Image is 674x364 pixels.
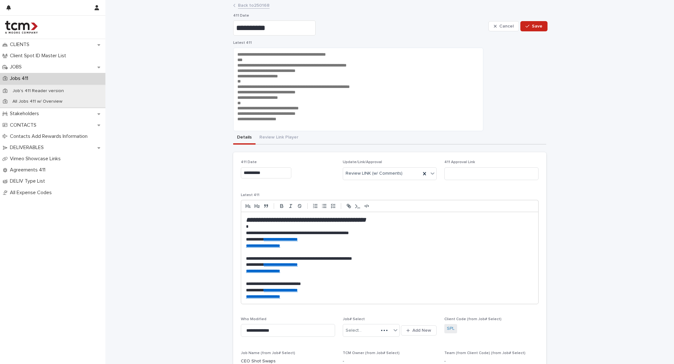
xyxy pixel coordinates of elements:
a: Back to250168 [238,1,270,9]
p: Agreements 411 [7,167,50,173]
span: 411 Approval Link [444,160,475,164]
p: CONTACTS [7,122,42,128]
span: 411 Date [241,160,257,164]
p: All Expense Codes [7,190,57,196]
div: Select... [346,327,362,334]
span: Review LINK (w/ Comments) [346,170,402,177]
span: Update/Link/Approval [343,160,382,164]
span: Job# Select [343,317,365,321]
p: Client Spot ID Master List [7,53,71,59]
span: Team (from Client Code) (from Job# Select) [444,351,525,355]
span: Latest 411 [233,41,252,45]
span: TCM Owner (from Job# Select) [343,351,400,355]
p: JOBS [7,64,27,70]
span: 411 Date [233,14,249,18]
p: All Jobs 411 w/ Overview [7,99,67,104]
img: 4hMmSqQkux38exxPVZHQ [5,21,38,34]
button: Review Link Player [256,131,302,145]
button: Save [520,21,548,31]
p: Jobs 411 [7,75,33,82]
p: Job's 411 Reader version [7,88,69,94]
p: Stakeholders [7,111,44,117]
span: Add New [412,328,431,333]
span: Latest 411 [241,193,259,197]
span: Who Modified [241,317,266,321]
button: Details [233,131,256,145]
p: DELIVERABLES [7,145,49,151]
p: CLIENTS [7,42,34,48]
span: Client Code (from Job# Select) [444,317,502,321]
p: Contacts Add Rewards Information [7,133,93,139]
span: Job Name (from Job# Select) [241,351,295,355]
p: DELIV Type List [7,178,50,184]
p: Vimeo Showcase Links [7,156,66,162]
button: Cancel [488,21,519,31]
span: Save [532,24,542,28]
a: SPL [447,325,455,332]
span: Cancel [499,24,514,28]
button: Add New [401,325,437,336]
